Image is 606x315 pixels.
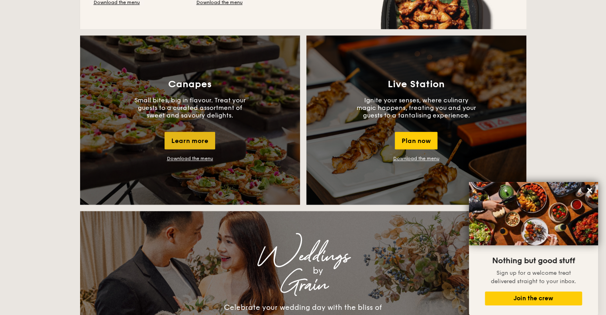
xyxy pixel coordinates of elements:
[469,182,598,245] img: DSC07876-Edit02-Large.jpeg
[485,292,582,305] button: Join the crew
[357,96,476,119] p: Ignite your senses, where culinary magic happens, treating you and your guests to a tantalising e...
[491,270,576,285] span: Sign up for a welcome treat delivered straight to your inbox.
[388,79,445,90] h3: Live Station
[150,278,456,292] div: Grain
[168,79,212,90] h3: Canapes
[180,264,456,278] div: by
[393,156,439,161] a: Download the menu
[130,96,250,119] p: Small bites, big in flavour. Treat your guests to a curated assortment of sweet and savoury delig...
[150,249,456,264] div: Weddings
[492,256,575,266] span: Nothing but good stuff
[395,132,437,149] div: Plan now
[583,184,596,197] button: Close
[167,156,213,161] a: Download the menu
[165,132,215,149] div: Learn more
